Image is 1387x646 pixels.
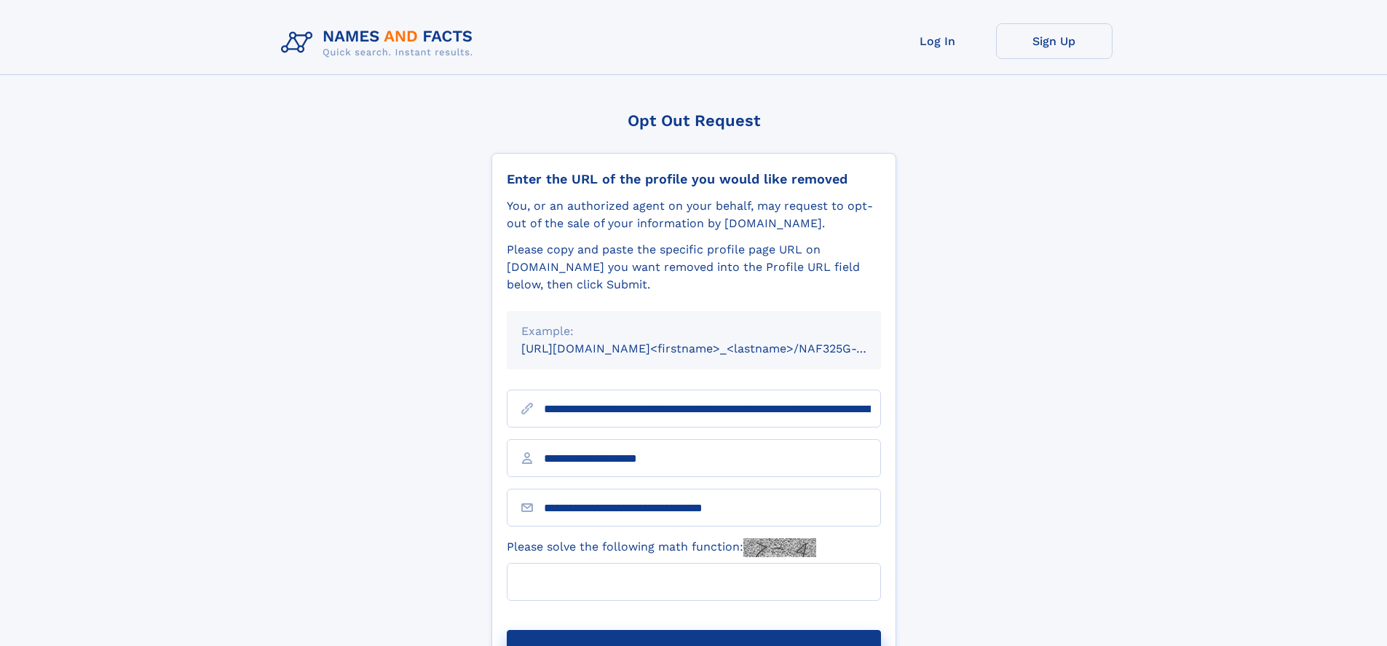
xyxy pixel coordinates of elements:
[507,171,881,187] div: Enter the URL of the profile you would like removed
[507,538,816,557] label: Please solve the following math function:
[880,23,996,59] a: Log In
[507,241,881,294] div: Please copy and paste the specific profile page URL on [DOMAIN_NAME] you want removed into the Pr...
[521,342,909,355] small: [URL][DOMAIN_NAME]<firstname>_<lastname>/NAF325G-xxxxxxxx
[491,111,896,130] div: Opt Out Request
[996,23,1113,59] a: Sign Up
[275,23,485,63] img: Logo Names and Facts
[521,323,866,340] div: Example:
[507,197,881,232] div: You, or an authorized agent on your behalf, may request to opt-out of the sale of your informatio...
